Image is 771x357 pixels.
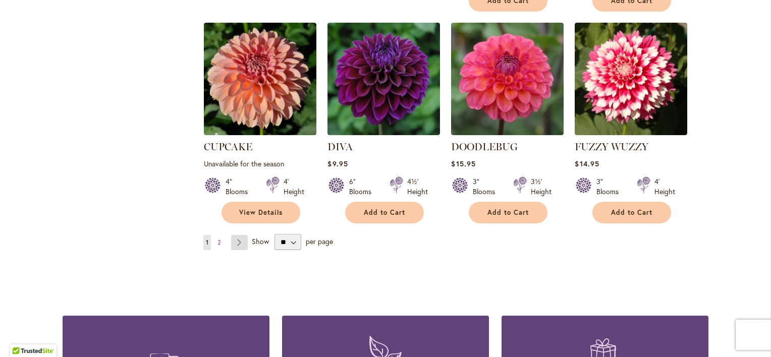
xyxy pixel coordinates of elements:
img: Diva [327,23,440,135]
img: FUZZY WUZZY [575,23,687,135]
a: DOODLEBUG [451,128,564,137]
span: $9.95 [327,159,348,168]
a: Diva [327,128,440,137]
span: $15.95 [451,159,475,168]
p: Unavailable for the season [204,159,316,168]
div: 3" Blooms [473,176,501,197]
div: 4" Blooms [226,176,254,197]
img: DOODLEBUG [451,23,564,135]
a: CUPCAKE [204,141,252,153]
span: Show [252,236,269,246]
a: DIVA [327,141,353,153]
a: CUPCAKE [204,128,316,137]
span: Add to Cart [364,208,405,217]
span: View Details [239,208,283,217]
button: Add to Cart [592,202,671,223]
button: Add to Cart [345,202,424,223]
button: Add to Cart [469,202,547,223]
img: CUPCAKE [204,23,316,135]
a: 2 [215,235,223,250]
span: per page [306,236,333,246]
span: Add to Cart [487,208,529,217]
span: 2 [217,239,221,246]
a: View Details [222,202,300,223]
div: 3½' Height [531,176,552,197]
div: 4' Height [654,176,675,197]
div: 6" Blooms [349,176,377,197]
span: $14.95 [575,159,599,168]
a: FUZZY WUZZY [575,128,687,137]
span: Add to Cart [611,208,652,217]
div: 4' Height [284,176,304,197]
iframe: Launch Accessibility Center [8,321,36,349]
span: 1 [206,239,208,246]
div: 3" Blooms [596,176,625,197]
div: 4½' Height [407,176,428,197]
a: FUZZY WUZZY [575,141,648,153]
a: DOODLEBUG [451,141,518,153]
